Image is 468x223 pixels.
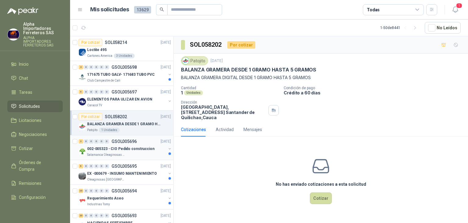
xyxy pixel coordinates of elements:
[79,189,83,193] div: 35
[105,65,109,69] div: 0
[87,202,110,207] p: Industrias Tomy
[79,138,172,157] a: 3 0 0 0 0 0 GSOL005696[DATE] Company Logo002-005323 - CIO Pedido construccionSalamanca Oleaginosa...
[79,88,172,108] a: 5 0 0 0 0 0 GSOL005697[DATE] Company LogoELEMENTOS PARA ULIZAR EN AVIONCaracol TV
[19,180,41,187] span: Remisiones
[105,139,109,144] div: 0
[87,177,126,182] p: Oleaginosas [GEOGRAPHIC_DATA][PERSON_NAME]
[23,36,63,47] p: ALPHA IMPORTADORES FERRETEROS SAS
[94,214,99,218] div: 0
[112,90,137,94] p: GSOL005697
[87,103,102,108] p: Caracol TV
[456,3,463,9] span: 1
[112,139,137,144] p: GSOL005696
[112,164,137,168] p: GSOL005695
[79,65,83,69] div: 4
[380,23,420,33] div: 1 - 50 de 8441
[79,123,86,130] img: Company Logo
[161,139,171,144] p: [DATE]
[79,164,83,168] div: 6
[284,86,466,90] p: Condición de pago
[184,90,203,95] div: Unidades
[89,214,94,218] div: 0
[79,197,86,204] img: Company Logo
[7,157,63,175] a: Órdenes de Compra
[181,67,316,73] p: BALANZA GRAMERA DESDE 1 GRAMO HASTA 5 GRAMOS
[84,90,88,94] div: 0
[19,61,29,68] span: Inicio
[19,145,33,152] span: Cotizar
[94,189,99,193] div: 0
[84,65,88,69] div: 0
[89,189,94,193] div: 0
[181,104,266,120] p: [GEOGRAPHIC_DATA], [STREET_ADDRESS] Santander de Quilichao , Cauca
[7,115,63,126] a: Licitaciones
[90,5,129,14] h1: Mis solicitudes
[227,41,255,49] div: Por cotizar
[276,181,366,188] h3: No has enviado cotizaciones a esta solicitud
[161,64,171,70] p: [DATE]
[23,22,63,35] p: Alpha Importadores Ferreteros SAS
[70,111,173,135] a: Por cotizarSOL058202[DATE] Company LogoBALANZA GRAMERA DESDE 1 GRAMO HASTA 5 GRAMOSPatojito1 Unid...
[7,72,63,84] a: Chat
[7,58,63,70] a: Inicio
[79,172,86,180] img: Company Logo
[87,146,154,152] p: 002-005323 - CIO Pedido construccion
[87,152,126,157] p: Salamanca Oleaginosas SAS
[87,78,120,83] p: Club Campestre de Cali
[181,126,206,133] div: Cotizaciones
[284,90,466,95] p: Crédito a 60 días
[79,148,86,155] img: Company Logo
[99,214,104,218] div: 0
[19,131,47,138] span: Negociaciones
[89,139,94,144] div: 0
[87,171,157,177] p: EX -000679 - INSUMO MANTENIMIENTO
[19,89,32,96] span: Tareas
[79,98,86,105] img: Company Logo
[84,214,88,218] div: 0
[99,189,104,193] div: 0
[79,64,172,83] a: 4 0 0 0 0 0 GSOL005698[DATE] Company Logo171675 TUBO GALV- 171683 TUBO PVCClub Campestre de Cali
[161,213,171,219] p: [DATE]
[99,164,104,168] div: 0
[8,29,19,40] img: Company Logo
[99,128,120,133] div: 1 Unidades
[181,74,461,81] p: BALANZA GRAMERA DIGITAL DESDE 1 GRAMO HASTA 5 GRAMOS
[89,65,94,69] div: 0
[160,7,164,12] span: search
[99,65,104,69] div: 0
[310,192,332,204] button: Cotizar
[87,128,97,133] p: Patojito
[79,214,83,218] div: 20
[7,101,63,112] a: Solicitudes
[70,36,173,61] a: Por cotizarSOL058214[DATE] Company LogoLoctite 495Cartones America3 Unidades
[84,139,88,144] div: 0
[79,39,102,46] div: Por cotizar
[7,177,63,189] a: Remisiones
[367,6,380,13] div: Todas
[216,126,234,133] div: Actividad
[181,100,266,104] p: Dirección
[7,192,63,203] a: Configuración
[19,117,41,124] span: Licitaciones
[243,126,262,133] div: Mensajes
[79,139,83,144] div: 3
[112,65,137,69] p: GSOL005698
[84,164,88,168] div: 0
[114,53,135,58] div: 3 Unidades
[134,6,151,13] span: 13629
[7,129,63,140] a: Negociaciones
[105,90,109,94] div: 0
[79,113,102,120] div: Por cotizar
[99,139,104,144] div: 0
[79,49,86,56] img: Company Logo
[87,97,152,102] p: ELEMENTOS PARA ULIZAR EN AVION
[19,103,40,110] span: Solicitudes
[161,89,171,95] p: [DATE]
[87,72,155,78] p: 171675 TUBO GALV- 171683 TUBO PVC
[105,40,127,45] p: SOL058214
[7,86,63,98] a: Tareas
[19,75,28,82] span: Chat
[190,40,222,49] h3: SOL058202
[7,143,63,154] a: Cotizar
[105,214,109,218] div: 0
